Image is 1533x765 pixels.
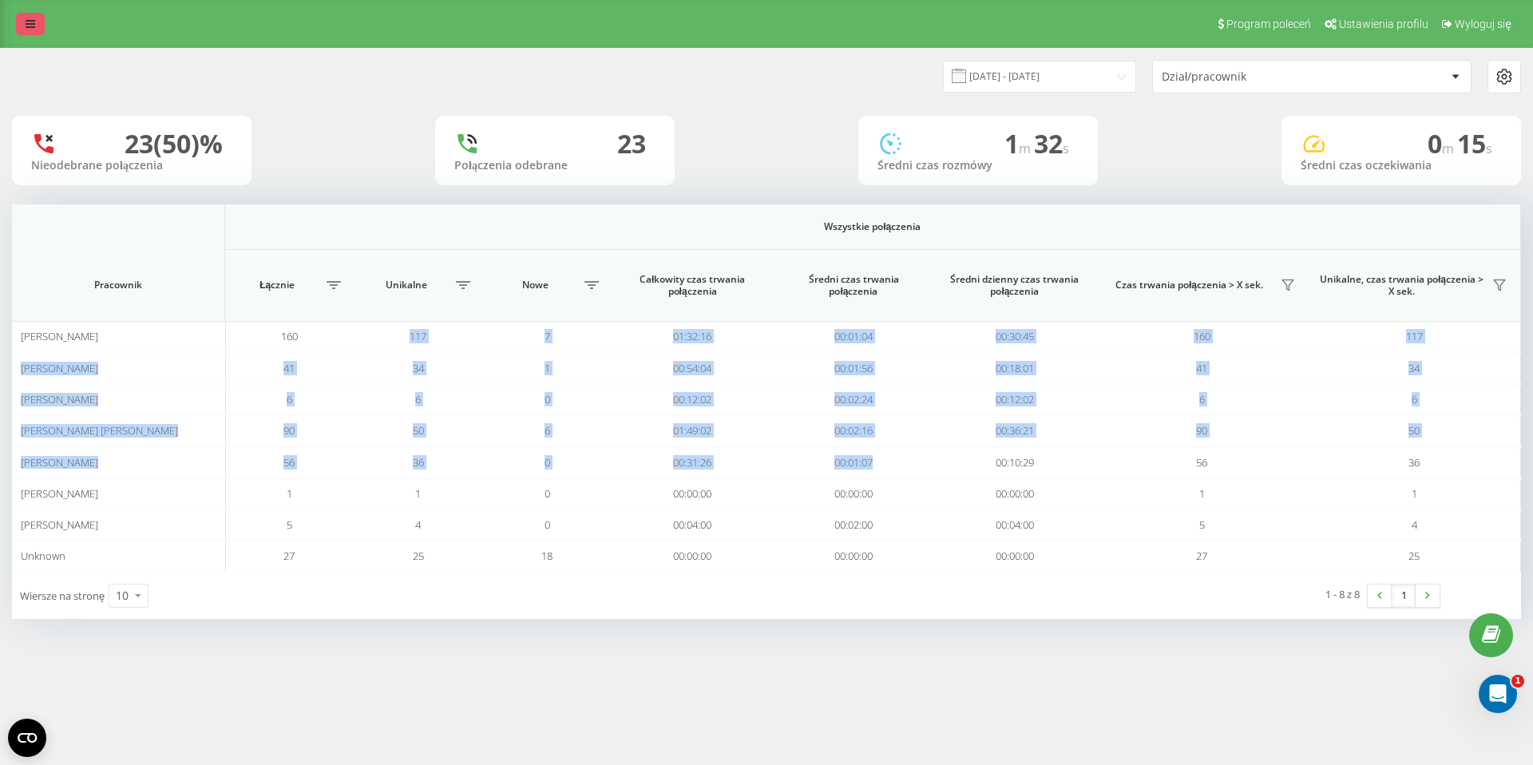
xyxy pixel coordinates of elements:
td: 01:32:16 [612,321,773,352]
span: Średni dzienny czas trwania połączenia [949,273,1080,298]
span: 160 [281,329,298,343]
span: m [1442,140,1457,157]
span: [PERSON_NAME] [21,392,98,406]
span: 25 [413,549,424,563]
span: 90 [283,423,295,438]
span: 34 [1408,361,1420,375]
div: Połączenia odebrane [454,159,656,172]
span: 32 [1034,126,1069,161]
span: 27 [283,549,295,563]
span: 36 [413,455,424,470]
span: 160 [1194,329,1210,343]
span: 0 [545,392,550,406]
span: Średni czas trwania połączenia [788,273,919,298]
span: [PERSON_NAME] [21,517,98,532]
span: Wyloguj się [1455,18,1511,30]
span: 90 [1196,423,1207,438]
span: Czas trwania połączenia > X sek. [1103,279,1275,291]
td: 00:12:02 [612,384,773,415]
span: 0 [545,486,550,501]
td: 00:00:00 [773,541,934,572]
span: [PERSON_NAME] [21,329,98,343]
span: s [1063,140,1069,157]
span: 4 [415,517,421,532]
span: 1 [415,486,421,501]
span: 1 [1199,486,1205,501]
div: Nieodebrane połączenia [31,159,232,172]
span: 1 [1412,486,1417,501]
td: 00:00:00 [612,541,773,572]
span: 6 [1199,392,1205,406]
span: Unikalne [362,279,451,291]
td: 00:02:00 [773,509,934,541]
span: 50 [1408,423,1420,438]
td: 00:30:45 [934,321,1095,352]
div: 23 [617,129,646,159]
span: 25 [1408,549,1420,563]
span: 27 [1196,549,1207,563]
span: 0 [545,455,550,470]
span: m [1019,140,1034,157]
span: 18 [541,549,553,563]
span: 7 [545,329,550,343]
td: 00:00:00 [934,541,1095,572]
span: 1 [287,486,292,501]
td: 00:02:16 [773,415,934,446]
span: 15 [1457,126,1492,161]
span: 41 [283,361,295,375]
a: 1 [1392,585,1416,607]
span: Całkowity czas trwania połączenia [627,273,758,298]
td: 00:36:21 [934,415,1095,446]
span: 117 [1406,329,1423,343]
td: 01:49:02 [612,415,773,446]
span: 6 [545,423,550,438]
span: 1 [1004,126,1034,161]
div: 23 (50)% [125,129,223,159]
span: Wszystkie połączenia [297,220,1448,233]
span: [PERSON_NAME] [21,455,98,470]
span: Program poleceń [1226,18,1311,30]
span: 41 [1196,361,1207,375]
span: Łącznie [233,279,323,291]
td: 00:18:01 [934,352,1095,383]
span: 5 [287,517,292,532]
span: 0 [545,517,550,532]
td: 00:00:00 [934,478,1095,509]
span: Unknown [21,549,65,563]
td: 00:10:29 [934,446,1095,478]
span: 6 [415,392,421,406]
span: 1 [1511,675,1524,688]
td: 00:01:07 [773,446,934,478]
span: Wiersze na stronę [20,589,105,603]
span: 4 [1412,517,1417,532]
span: [PERSON_NAME] [21,361,98,375]
span: Pracownik [30,279,206,291]
td: 00:04:00 [612,509,773,541]
span: Ustawienia profilu [1339,18,1428,30]
td: 00:00:00 [773,478,934,509]
td: 00:54:04 [612,352,773,383]
div: 10 [116,588,129,604]
iframe: Intercom live chat [1479,675,1517,713]
span: 1 [545,361,550,375]
div: Średni czas rozmówy [877,159,1079,172]
td: 00:12:02 [934,384,1095,415]
div: 1 - 8 z 8 [1325,586,1360,602]
span: Unikalne, czas trwania połączenia > X sek. [1316,273,1487,298]
span: 36 [1408,455,1420,470]
span: 5 [1199,517,1205,532]
td: 00:31:26 [612,446,773,478]
span: 6 [287,392,292,406]
td: 00:02:24 [773,384,934,415]
span: 6 [1412,392,1417,406]
span: 56 [283,455,295,470]
span: 50 [413,423,424,438]
span: 56 [1196,455,1207,470]
span: 0 [1428,126,1457,161]
td: 00:04:00 [934,509,1095,541]
button: Open CMP widget [8,719,46,757]
div: Dział/pracownik [1162,70,1353,84]
span: 34 [413,361,424,375]
div: Średni czas oczekiwania [1301,159,1502,172]
span: [PERSON_NAME] [21,486,98,501]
